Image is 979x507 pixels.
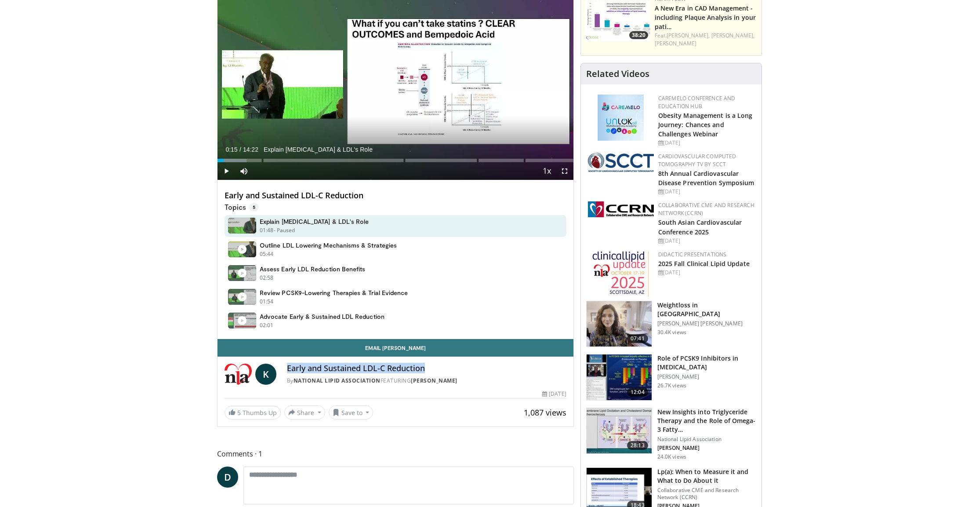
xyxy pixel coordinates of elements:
img: 3346fd73-c5f9-4d1f-bb16-7b1903aae427.150x105_q85_crop-smart_upscale.jpg [587,354,652,400]
h4: Related Videos [586,69,649,79]
a: 8th Annual Cardiovascular Disease Prevention Symposium [658,169,754,187]
a: K [255,364,276,385]
span: / [239,146,241,153]
h4: Explain [MEDICAL_DATA] & LDL's Role [260,218,369,226]
a: 12:04 Role of PCSK9 Inhibitors in [MEDICAL_DATA] [PERSON_NAME] 26.7K views [586,354,756,401]
button: Share [284,405,325,419]
a: [PERSON_NAME], [667,32,710,39]
span: 5 [249,203,259,212]
button: Fullscreen [556,162,573,180]
span: Explain [MEDICAL_DATA] & LDL's Role [264,146,373,153]
span: 1,087 views [524,407,566,418]
p: 01:54 [260,298,274,306]
div: [DATE] [658,139,754,147]
a: 07:41 Weightloss in [GEOGRAPHIC_DATA] [PERSON_NAME] [PERSON_NAME] 30.4K views [586,301,756,347]
img: 51a70120-4f25-49cc-93a4-67582377e75f.png.150x105_q85_autocrop_double_scale_upscale_version-0.2.png [588,153,654,172]
p: 30.4K views [657,329,686,336]
div: Didactic Presentations [658,251,754,259]
span: Comments 1 [217,448,574,460]
p: Topics [225,203,259,212]
a: [PERSON_NAME] [655,40,696,47]
img: a04ee3ba-8487-4636-b0fb-5e8d268f3737.png.150x105_q85_autocrop_double_scale_upscale_version-0.2.png [588,201,654,217]
div: Progress Bar [218,159,573,162]
p: 02:58 [260,274,274,282]
span: 14:22 [243,146,258,153]
p: 26.7K views [657,382,686,389]
a: 5 Thumbs Up [225,406,281,419]
img: 9983fed1-7565-45be-8934-aef1103ce6e2.150x105_q85_crop-smart_upscale.jpg [587,301,652,347]
h3: Role of PCSK9 Inhibitors in [MEDICAL_DATA] [657,354,756,372]
a: [PERSON_NAME] [411,377,457,384]
a: 2025 Fall Clinical Lipid Update [658,259,750,268]
span: 07:41 [627,334,648,343]
span: 5 [237,409,241,417]
a: South Asian Cardiovascular Conference 2025 [658,218,742,236]
h4: Early and Sustained LDL-C Reduction [287,364,566,373]
a: Cardiovascular Computed Tomography TV by SCCT [658,153,736,168]
a: Obesity Management is a Long Journey: Chances and Challenges Webinar [658,111,753,138]
a: National Lipid Association [294,377,381,384]
a: D [217,467,238,488]
img: 45df64a9-a6de-482c-8a90-ada250f7980c.png.150x105_q85_autocrop_double_scale_upscale_version-0.2.jpg [598,95,644,141]
h4: Outline LDL Lowering Mechanisms & Strategies [260,241,397,249]
span: 0:15 [225,146,237,153]
a: Email [PERSON_NAME] [218,339,573,357]
div: [DATE] [542,390,566,398]
h4: Review PCSK9-Lowering Therapies & Trial Evidence [260,289,408,297]
a: 28:13 New Insights into Triglyceride Therapy and the Role of Omega-3 Fatty… National Lipid Associ... [586,408,756,460]
p: 02:01 [260,321,274,329]
button: Mute [235,162,253,180]
span: 12:04 [627,388,648,397]
h3: Lp(a): When to Measure it and What to Do About it [657,467,756,485]
img: d65bce67-f81a-47c5-b47d-7b8806b59ca8.jpg.150x105_q85_autocrop_double_scale_upscale_version-0.2.jpg [592,251,649,297]
h3: New Insights into Triglyceride Therapy and the Role of Omega-3 Fatty… [657,408,756,434]
p: Collaborative CME and Research Network (CCRN) [657,487,756,501]
span: 28:13 [627,441,648,450]
h3: Weightloss in [GEOGRAPHIC_DATA] [657,301,756,318]
p: 01:48 [260,226,274,234]
a: A New Era in CAD Management - including Plaque Analysis in your pati… [655,4,756,31]
div: By FEATURING [287,377,566,385]
div: [DATE] [658,237,754,245]
button: Playback Rate [538,162,556,180]
img: National Lipid Association [225,364,252,385]
p: [PERSON_NAME] [657,445,756,452]
a: [PERSON_NAME], [711,32,754,39]
span: 38:20 [629,31,648,39]
p: 05:44 [260,250,274,258]
a: CaReMeLO Conference and Education Hub [658,95,736,110]
h4: Early and Sustained LDL-C Reduction [225,191,566,201]
div: [DATE] [658,188,754,196]
h4: Advocate Early & Sustained LDL Reduction [260,313,384,321]
div: [DATE] [658,269,754,277]
p: 24.0K views [657,453,686,460]
button: Play [218,162,235,180]
p: [PERSON_NAME] [657,373,756,380]
p: National Lipid Association [657,436,756,443]
a: Collaborative CME and Research Network (CCRN) [658,201,754,217]
h4: Assess Early LDL Reduction Benefits [260,265,365,273]
img: 45ea033d-f728-4586-a1ce-38957b05c09e.150x105_q85_crop-smart_upscale.jpg [587,408,652,454]
div: Feat. [655,32,758,47]
p: [PERSON_NAME] [PERSON_NAME] [657,320,756,327]
p: - Paused [274,226,295,234]
button: Save to [329,405,373,419]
